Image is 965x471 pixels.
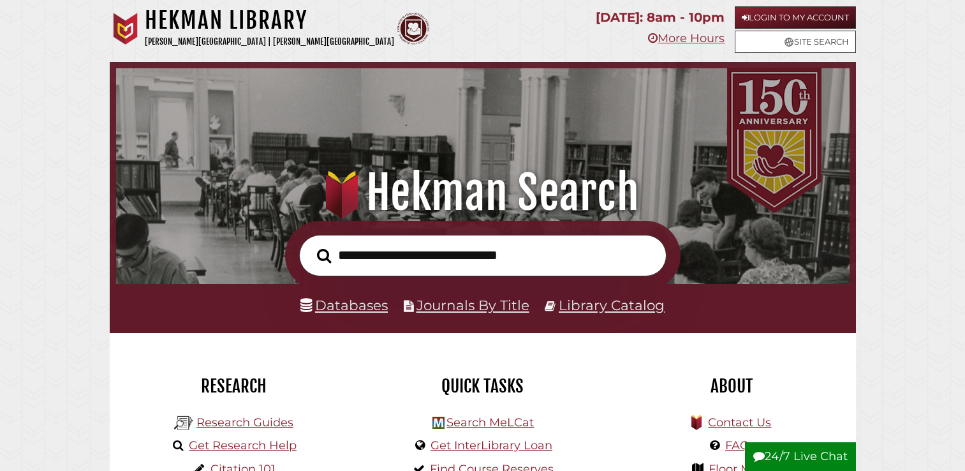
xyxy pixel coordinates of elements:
h2: About [617,375,846,397]
img: Hekman Library Logo [432,417,445,429]
a: Contact Us [708,415,771,430]
a: Login to My Account [735,6,856,29]
i: Search [317,248,331,263]
img: Calvin University [110,13,142,45]
a: Get Research Help [189,438,297,452]
h1: Hekman Library [145,6,394,34]
a: Site Search [735,31,856,53]
h2: Research [119,375,349,397]
button: Search [311,245,337,267]
a: Search MeLCat [446,415,534,430]
p: [DATE]: 8am - 10pm [596,6,725,29]
a: More Hours [648,31,725,45]
a: Research Guides [196,415,293,430]
h2: Quick Tasks [368,375,598,397]
img: Hekman Library Logo [174,414,193,433]
p: [PERSON_NAME][GEOGRAPHIC_DATA] | [PERSON_NAME][GEOGRAPHIC_DATA] [145,34,394,49]
a: Get InterLibrary Loan [431,438,552,452]
a: Library Catalog [559,297,665,313]
a: FAQs [725,438,755,452]
a: Journals By Title [416,297,529,313]
img: Calvin Theological Seminary [397,13,429,45]
h1: Hekman Search [130,165,835,221]
a: Databases [300,297,388,313]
